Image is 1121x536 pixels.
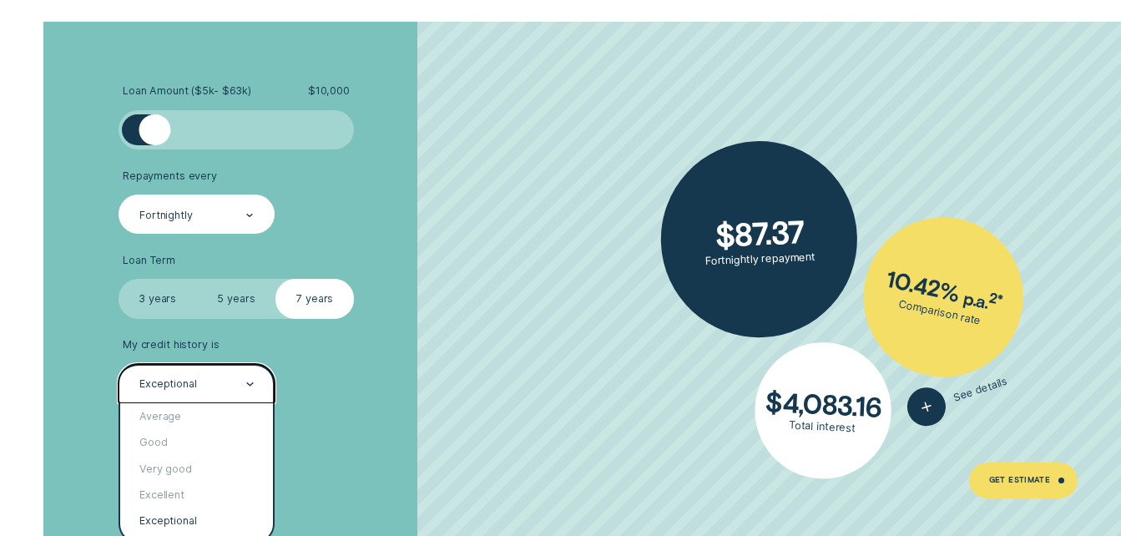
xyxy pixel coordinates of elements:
[308,84,350,98] span: $ 10,000
[123,84,251,98] span: Loan Amount ( $5k - $63k )
[139,209,193,222] div: Fortnightly
[903,362,1013,431] button: See details
[120,429,274,455] div: Good
[139,378,197,392] div: Exceptional
[123,169,217,183] span: Repayments every
[120,508,274,534] div: Exceptional
[123,338,220,351] span: My credit history is
[123,254,175,267] span: Loan Term
[275,279,354,318] label: 7 years
[197,279,275,318] label: 5 years
[120,482,274,508] div: Excellent
[120,403,274,429] div: Average
[120,456,274,482] div: Very good
[119,279,197,318] label: 3 years
[952,375,1009,404] span: See details
[969,463,1078,498] a: Get Estimate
